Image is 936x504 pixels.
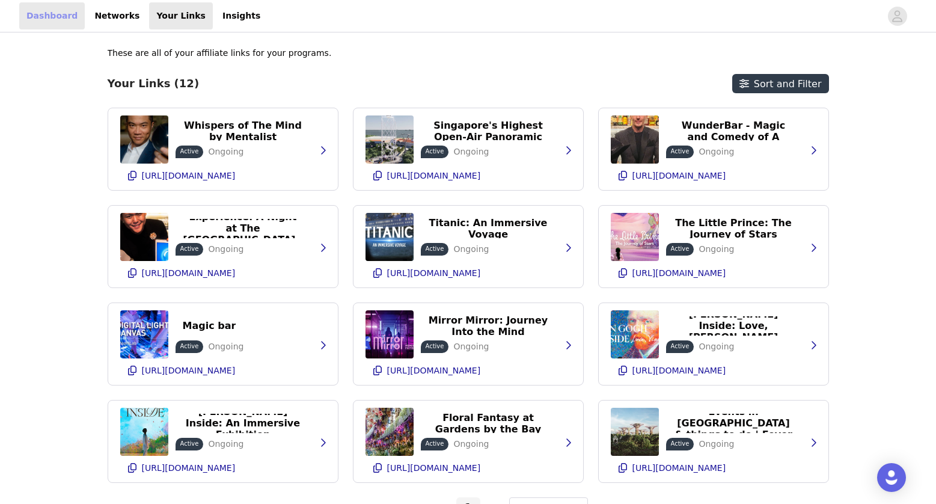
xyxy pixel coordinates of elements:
[671,439,690,448] p: Active
[673,108,794,154] p: The Magic Bar Show: WunderBar - Magic and Comedy of A German Magician
[699,340,734,353] p: Ongoing
[366,115,414,164] img: SkyHelix Sentosa: Singapore's Highest Open-Air Panoramic Ride Tickets | Fever
[120,263,326,283] button: [URL][DOMAIN_NAME]
[453,243,489,256] p: Ongoing
[366,213,414,261] img: Titanic: An Immersive Voyage - Singapore - Tickets | Fever
[666,121,801,141] button: The Magic Bar Show: WunderBar - Magic and Comedy of A German Magician
[611,408,659,456] img: Events in Singapore & things to do | Fever
[366,310,414,358] img: Mirror Mirror: Journey Into the Mind - Singapore - Tickets | Fever
[421,219,556,238] button: Titanic: An Immersive Voyage
[611,458,816,478] button: [URL][DOMAIN_NAME]
[673,309,794,343] p: [PERSON_NAME] Inside: Love, [PERSON_NAME]
[176,316,243,336] button: Magic bar
[176,121,311,141] button: The Magic Bar Show - Whispers of The Mind by Mentalist [PERSON_NAME]
[120,310,168,358] img: Digital Light Canvas by teamLab - Singapore - Tickets | Fever
[453,146,489,158] p: Ongoing
[611,166,816,185] button: [URL][DOMAIN_NAME]
[120,166,326,185] button: [URL][DOMAIN_NAME]
[611,361,816,380] button: [URL][DOMAIN_NAME]
[387,171,481,180] p: [URL][DOMAIN_NAME]
[142,463,236,473] p: [URL][DOMAIN_NAME]
[426,147,444,156] p: Active
[387,268,481,278] p: [URL][DOMAIN_NAME]
[366,408,414,456] img: Floral Fantasy at Gardens by the Bay - Singapore - Tickets | Fever
[120,361,326,380] button: [URL][DOMAIN_NAME]
[215,2,268,29] a: Insights
[366,166,571,185] button: [URL][DOMAIN_NAME]
[428,315,549,337] p: Mirror Mirror: Journey Into the Mind
[120,213,168,261] img: The Magic Experience: A Night at The Magic Bar - Singapore | Fever
[671,342,690,351] p: Active
[666,219,801,238] button: The Little Prince: The Journey of Stars
[366,458,571,478] button: [URL][DOMAIN_NAME]
[632,463,726,473] p: [URL][DOMAIN_NAME]
[699,243,734,256] p: Ongoing
[120,458,326,478] button: [URL][DOMAIN_NAME]
[387,366,481,375] p: [URL][DOMAIN_NAME]
[426,244,444,253] p: Active
[208,146,243,158] p: Ongoing
[183,320,236,331] p: Magic bar
[180,244,199,253] p: Active
[387,463,481,473] p: [URL][DOMAIN_NAME]
[673,217,794,240] p: The Little Prince: The Journey of Stars
[421,414,556,433] button: Floral Fantasy at Gardens by the Bay
[632,268,726,278] p: [URL][DOMAIN_NAME]
[183,406,304,440] p: [PERSON_NAME] Inside: An Immersive Exhibition
[671,147,690,156] p: Active
[366,263,571,283] button: [URL][DOMAIN_NAME]
[208,438,243,450] p: Ongoing
[673,406,794,440] p: Events in [GEOGRAPHIC_DATA] & things to do | Fever
[421,121,556,141] button: SkyHelix Sentosa: Singapore's Highest Open-Air Panoramic Ride
[632,171,726,180] p: [URL][DOMAIN_NAME]
[19,2,85,29] a: Dashboard
[428,108,549,154] p: SkyHelix Sentosa: Singapore's Highest Open-Air Panoramic Ride
[666,316,801,336] button: [PERSON_NAME] Inside: Love, [PERSON_NAME]
[183,108,304,154] p: The Magic Bar Show - Whispers of The Mind by Mentalist [PERSON_NAME]
[428,412,549,435] p: Floral Fantasy at Gardens by the Bay
[87,2,147,29] a: Networks
[699,438,734,450] p: Ongoing
[149,2,213,29] a: Your Links
[453,340,489,353] p: Ongoing
[183,200,304,257] p: The Magic Experience: A Night at The [GEOGRAPHIC_DATA] - [GEOGRAPHIC_DATA]
[611,115,659,164] img: The Magic Bar Show: WunderBar - Magic and Comedy of A German Magician - Singapore | Fever
[176,219,311,238] button: The Magic Experience: A Night at The [GEOGRAPHIC_DATA] - [GEOGRAPHIC_DATA]
[108,47,332,60] p: These are all of your affiliate links for your programs.
[142,366,236,375] p: [URL][DOMAIN_NAME]
[732,74,829,93] button: Sort and Filter
[108,77,200,90] h3: Your Links (12)
[666,414,801,433] button: Events in [GEOGRAPHIC_DATA] & things to do | Fever
[208,340,243,353] p: Ongoing
[699,146,734,158] p: Ongoing
[877,463,906,492] div: Open Intercom Messenger
[611,263,816,283] button: [URL][DOMAIN_NAME]
[453,438,489,450] p: Ongoing
[142,268,236,278] p: [URL][DOMAIN_NAME]
[611,213,659,261] img: The Little Prince: The Journey of Stars - Singapore - Tickets | Fever
[421,316,556,336] button: Mirror Mirror: Journey Into the Mind
[428,217,549,240] p: Titanic: An Immersive Voyage
[180,147,199,156] p: Active
[142,171,236,180] p: [URL][DOMAIN_NAME]
[180,342,199,351] p: Active
[120,115,168,164] img: The Magic Bar Show - Whispers of The Mind by Mentalist Nique Tan - Singapore | Fever
[426,439,444,448] p: Active
[176,414,311,433] button: [PERSON_NAME] Inside: An Immersive Exhibition
[671,244,690,253] p: Active
[366,361,571,380] button: [URL][DOMAIN_NAME]
[426,342,444,351] p: Active
[208,243,243,256] p: Ongoing
[632,366,726,375] p: [URL][DOMAIN_NAME]
[611,310,659,358] img: Van Gogh Inside: An Immersive Exhibition - Singapore - Tickets | Fever
[892,7,903,26] div: avatar
[180,439,199,448] p: Active
[120,408,168,456] img: Monet Inside: Art Exhibition in Singapore - Tickets | Fever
